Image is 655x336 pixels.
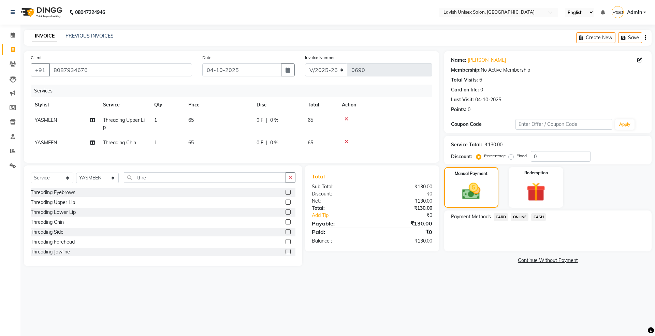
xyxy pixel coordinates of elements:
div: Last Visit: [451,96,474,103]
img: logo [17,3,64,22]
span: CASH [531,213,546,221]
label: Manual Payment [455,171,487,177]
div: Threading Forehead [31,238,75,246]
span: 0 F [257,117,263,124]
div: No Active Membership [451,67,645,74]
div: Sub Total: [307,183,372,190]
span: YASMEEN [35,140,57,146]
th: Action [338,97,432,113]
a: [PERSON_NAME] [468,57,506,64]
div: 0 [468,106,470,113]
th: Stylist [31,97,99,113]
span: YASMEEN [35,117,57,123]
div: Discount: [307,190,372,198]
span: 65 [308,117,313,123]
span: Total [312,173,327,180]
span: 65 [308,140,313,146]
button: Apply [615,119,635,130]
div: Membership: [451,67,481,74]
th: Service [99,97,150,113]
div: Threading Eyebrows [31,189,75,196]
div: ₹130.00 [372,205,437,212]
div: Threading Chin [31,219,64,226]
div: Threading Upper Lip [31,199,75,206]
div: ₹130.00 [372,237,437,245]
th: Total [304,97,338,113]
div: Threading Jawline [31,248,70,255]
span: 65 [188,117,194,123]
input: Search by Name/Mobile/Email/Code [49,63,192,76]
img: _cash.svg [456,181,486,202]
span: 0 % [270,117,278,124]
div: Points: [451,106,466,113]
div: ₹0 [372,228,437,236]
b: 08047224946 [75,3,105,22]
label: Client [31,55,42,61]
div: Balance : [307,237,372,245]
div: Total Visits: [451,76,478,84]
span: | [266,117,267,124]
div: Service Total: [451,141,482,148]
a: INVOICE [32,30,57,42]
label: Redemption [524,170,548,176]
div: ₹130.00 [372,198,437,205]
div: Total: [307,205,372,212]
div: 6 [479,76,482,84]
div: ₹130.00 [372,183,437,190]
label: Invoice Number [305,55,335,61]
button: Save [618,32,642,43]
div: ₹0 [383,212,437,219]
div: ₹130.00 [485,141,503,148]
a: Continue Without Payment [446,257,650,264]
span: Threading Upper Lip [103,117,145,130]
span: | [266,139,267,146]
span: 1 [154,140,157,146]
div: Payable: [307,219,372,228]
span: Payment Methods [451,213,491,220]
div: Threading Side [31,229,63,236]
th: Disc [252,97,304,113]
div: 0 [480,86,483,93]
div: ₹130.00 [372,219,437,228]
div: Coupon Code [451,121,515,128]
div: Discount: [451,153,472,160]
label: Date [202,55,212,61]
th: Price [184,97,252,113]
span: 65 [188,140,194,146]
span: 0 % [270,139,278,146]
img: _gift.svg [521,180,551,204]
a: Add Tip [307,212,383,219]
div: ₹0 [372,190,437,198]
div: Name: [451,57,466,64]
button: +91 [31,63,50,76]
a: PREVIOUS INVOICES [65,33,114,39]
span: 1 [154,117,157,123]
span: CARD [494,213,508,221]
span: ONLINE [511,213,528,221]
label: Fixed [516,153,527,159]
th: Qty [150,97,184,113]
div: Card on file: [451,86,479,93]
input: Search or Scan [124,172,286,183]
label: Percentage [484,153,506,159]
div: Threading Lower Lip [31,209,76,216]
input: Enter Offer / Coupon Code [515,119,612,130]
img: Admin [612,6,624,18]
div: 04-10-2025 [475,96,501,103]
div: Net: [307,198,372,205]
span: 0 F [257,139,263,146]
span: Threading Chin [103,140,136,146]
span: Admin [627,9,642,16]
div: Paid: [307,228,372,236]
div: Services [31,85,437,97]
button: Create New [576,32,615,43]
